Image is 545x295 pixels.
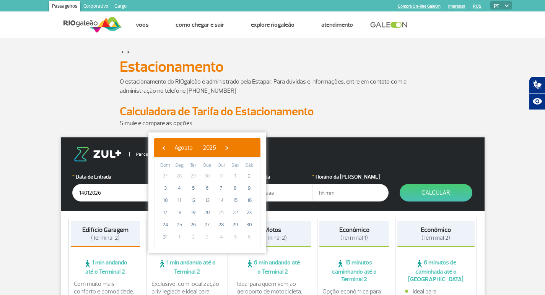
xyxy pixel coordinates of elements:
[229,182,241,194] span: 8
[229,170,241,182] span: 1
[176,21,224,29] a: Como chegar e sair
[339,226,369,234] strong: Econômico
[251,21,294,29] a: Explore RIOgaleão
[158,161,172,170] th: weekday
[321,21,353,29] a: Atendimento
[243,170,255,182] span: 2
[312,173,389,181] label: Horário da [PERSON_NAME]
[148,132,266,253] bs-datepicker-container: calendar
[215,194,228,206] span: 14
[159,219,171,231] span: 24
[159,170,171,182] span: 27
[187,219,199,231] span: 26
[229,206,241,219] span: 22
[228,161,242,170] th: weekday
[201,231,213,243] span: 3
[234,259,311,276] span: 6 min andando até o Terminal 2
[242,161,256,170] th: weekday
[120,105,426,119] h2: Calculadora de Tarifa do Estacionamento
[120,119,426,128] p: Simule e compare as opções.
[397,259,475,283] span: 6 minutos de caminhada até o [GEOGRAPHIC_DATA]
[529,93,545,110] button: Abrir recursos assistivos.
[187,206,199,219] span: 19
[236,184,312,202] input: dd/mm/aaaa
[129,152,169,156] span: Parceiro Oficial
[264,226,281,234] strong: Motos
[91,234,120,242] span: (Terminal 2)
[203,144,216,152] span: 2025
[187,170,199,182] span: 29
[72,184,149,202] input: dd/mm/aaaa
[173,170,185,182] span: 28
[201,170,213,182] span: 30
[243,219,255,231] span: 30
[82,226,129,234] strong: Edifício Garagem
[243,231,255,243] span: 6
[398,4,441,9] a: Compra On-line GaleOn
[127,47,130,56] a: >
[201,194,213,206] span: 13
[187,194,199,206] span: 12
[148,259,226,276] span: 1 min andando até o Terminal 2
[198,142,221,153] button: 2025
[200,161,215,170] th: weekday
[215,182,228,194] span: 7
[136,21,149,29] a: Voos
[229,231,241,243] span: 5
[72,173,149,181] label: Data de Entrada
[201,206,213,219] span: 20
[80,1,111,13] a: Corporativo
[158,142,169,153] button: ‹
[258,234,287,242] span: (Terminal 2)
[340,234,368,242] span: (Terminal 1)
[159,182,171,194] span: 3
[121,47,124,56] a: >
[120,60,426,73] h1: Estacionamento
[111,1,130,13] a: Cargo
[201,219,213,231] span: 27
[243,206,255,219] span: 23
[158,143,233,150] bs-datepicker-navigation-view: ​ ​ ​
[221,142,233,153] button: ›
[215,231,228,243] span: 4
[173,206,185,219] span: 18
[215,206,228,219] span: 21
[173,231,185,243] span: 1
[319,259,389,283] span: 15 minutos caminhando até o Terminal 2
[174,144,193,152] span: Agosto
[215,219,228,231] span: 28
[236,173,312,181] label: Data da Saída
[159,206,171,219] span: 17
[312,184,389,202] input: hh:mm
[243,194,255,206] span: 16
[214,161,228,170] th: weekday
[448,4,465,9] a: Imprensa
[159,231,171,243] span: 31
[421,226,451,234] strong: Econômico
[169,142,198,153] button: Agosto
[71,259,140,276] span: 1 min andando até o Terminal 2
[201,182,213,194] span: 6
[529,76,545,110] div: Plugin de acessibilidade da Hand Talk.
[173,182,185,194] span: 4
[159,194,171,206] span: 10
[186,161,200,170] th: weekday
[421,234,450,242] span: (Terminal 2)
[229,219,241,231] span: 29
[473,4,482,9] a: RQS
[172,161,187,170] th: weekday
[187,182,199,194] span: 5
[173,219,185,231] span: 25
[215,170,228,182] span: 31
[243,182,255,194] span: 9
[400,184,472,202] button: Calcular
[187,231,199,243] span: 2
[173,194,185,206] span: 11
[120,77,426,95] p: O estacionamento do RIOgaleão é administrado pela Estapar. Para dúvidas e informações, entre em c...
[529,76,545,93] button: Abrir tradutor de língua de sinais.
[49,1,80,13] a: Passageiros
[72,147,123,161] img: logo-zul.png
[229,194,241,206] span: 15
